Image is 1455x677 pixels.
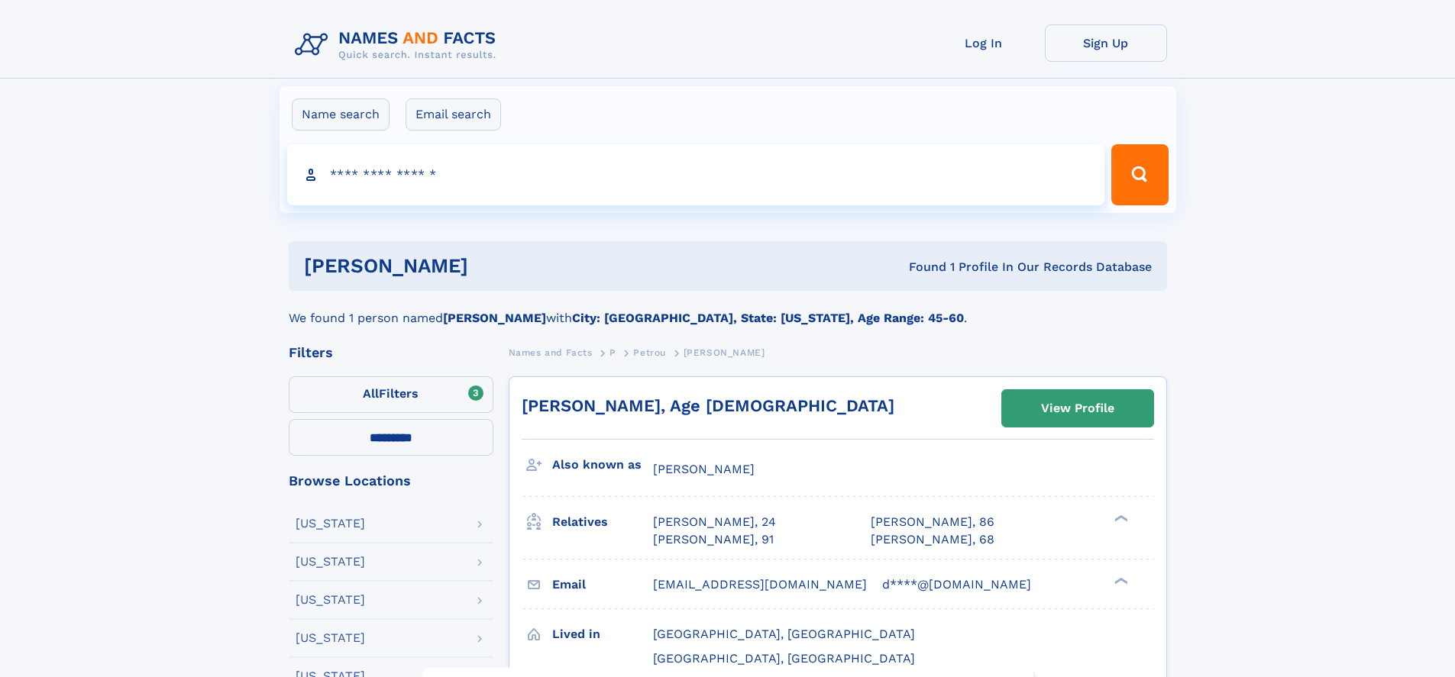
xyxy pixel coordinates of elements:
button: Search Button [1111,144,1168,205]
div: Browse Locations [289,474,493,488]
span: Petrou [633,347,666,358]
a: [PERSON_NAME], 91 [653,531,774,548]
div: [US_STATE] [296,517,365,530]
div: View Profile [1041,391,1114,426]
span: [GEOGRAPHIC_DATA], [GEOGRAPHIC_DATA] [653,627,915,641]
div: ❯ [1111,575,1129,585]
a: Sign Up [1045,24,1167,62]
img: Logo Names and Facts [289,24,509,66]
h3: Email [552,572,653,598]
input: search input [287,144,1105,205]
h3: Lived in [552,621,653,647]
div: [US_STATE] [296,594,365,606]
h3: Relatives [552,509,653,535]
span: P [609,347,616,358]
a: [PERSON_NAME], 68 [871,531,994,548]
div: [US_STATE] [296,632,365,644]
span: [EMAIL_ADDRESS][DOMAIN_NAME] [653,577,867,592]
span: [GEOGRAPHIC_DATA], [GEOGRAPHIC_DATA] [653,651,915,666]
a: [PERSON_NAME], 24 [653,514,776,530]
h3: Also known as [552,452,653,478]
h1: [PERSON_NAME] [304,256,689,276]
div: [US_STATE] [296,556,365,568]
div: We found 1 person named with . [289,291,1167,327]
label: Email search [406,98,501,131]
a: [PERSON_NAME], 86 [871,514,994,530]
div: ❯ [1111,514,1129,524]
span: [PERSON_NAME] [653,462,755,476]
a: P [609,343,616,362]
b: City: [GEOGRAPHIC_DATA], State: [US_STATE], Age Range: 45-60 [572,311,964,325]
a: [PERSON_NAME], Age [DEMOGRAPHIC_DATA] [522,396,894,415]
span: [PERSON_NAME] [684,347,765,358]
a: Petrou [633,343,666,362]
label: Name search [292,98,390,131]
a: View Profile [1002,390,1153,427]
div: Found 1 Profile In Our Records Database [688,259,1152,276]
a: Log In [923,24,1045,62]
a: Names and Facts [509,343,593,362]
span: All [363,386,379,401]
label: Filters [289,376,493,413]
b: [PERSON_NAME] [443,311,546,325]
div: Filters [289,346,493,359]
